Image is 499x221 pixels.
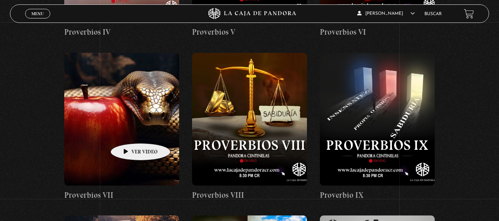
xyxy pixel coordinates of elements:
h4: Proverbios VII [64,189,179,201]
a: Buscar [424,12,442,16]
a: View your shopping cart [464,8,474,18]
a: Proverbios VIII [192,53,307,201]
a: Proverbio IX [320,53,435,201]
h4: Proverbios IV [64,26,179,38]
h4: Proverbio IX [320,189,435,201]
a: Proverbios VII [64,53,179,201]
span: [PERSON_NAME] [357,11,415,16]
h4: Proverbios VIII [192,189,307,201]
span: Cerrar [29,18,46,23]
h4: Proverbios VI [320,26,435,38]
h4: Proverbios V [192,26,307,38]
span: Menu [31,11,44,16]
